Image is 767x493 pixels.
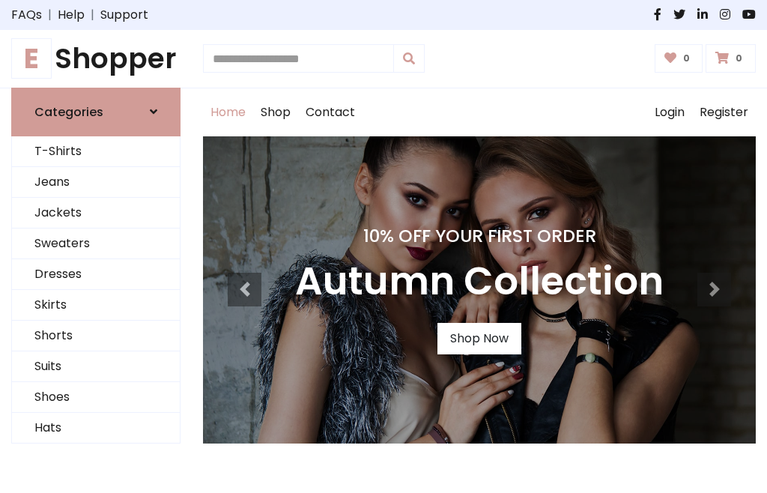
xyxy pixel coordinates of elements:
a: Suits [12,351,180,382]
h6: Categories [34,105,103,119]
span: | [42,6,58,24]
a: 0 [706,44,756,73]
a: T-Shirts [12,136,180,167]
a: Jackets [12,198,180,229]
a: Home [203,88,253,136]
span: 0 [679,52,694,65]
a: Shorts [12,321,180,351]
a: Shop Now [437,323,521,354]
a: Dresses [12,259,180,290]
h3: Autumn Collection [295,258,664,305]
a: Shoes [12,382,180,413]
a: Categories [11,88,181,136]
a: Skirts [12,290,180,321]
a: FAQs [11,6,42,24]
a: Jeans [12,167,180,198]
a: Help [58,6,85,24]
a: 0 [655,44,703,73]
a: Register [692,88,756,136]
a: Sweaters [12,229,180,259]
a: Hats [12,413,180,444]
h1: Shopper [11,42,181,76]
a: Contact [298,88,363,136]
span: E [11,38,52,79]
span: | [85,6,100,24]
span: 0 [732,52,746,65]
a: EShopper [11,42,181,76]
h4: 10% Off Your First Order [295,226,664,246]
a: Shop [253,88,298,136]
a: Login [647,88,692,136]
a: Support [100,6,148,24]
